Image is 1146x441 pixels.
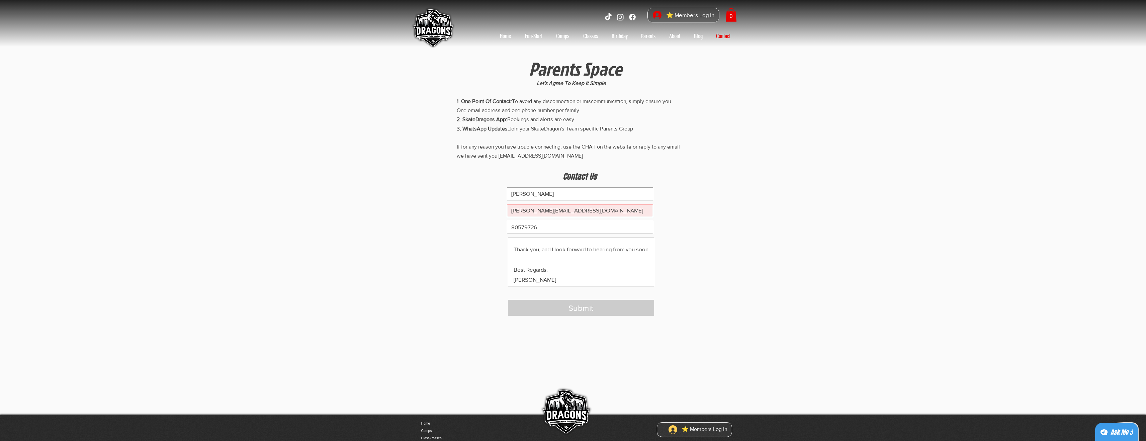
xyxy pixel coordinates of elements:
[680,426,729,433] span: ⭐ Members Log In
[493,31,518,41] a: Home
[457,98,680,159] span: To avoid any disconnection or miscommunication, simply ensure you One email address and one phone...
[508,300,654,316] button: Submit
[421,427,492,435] a: Camps
[580,31,601,41] p: Classes
[538,385,593,440] img: Skate Dragons logo with the slogan 'Empowering Youth, Enriching Families' in Singapore.
[507,187,653,200] input: Name
[518,31,549,41] a: Fun-Start
[493,31,737,41] nav: Site
[605,31,634,41] a: Birthday
[713,31,734,41] p: Contact
[497,31,514,41] p: Home
[604,13,637,21] ul: Social Bar
[529,56,622,82] span: Parents Space
[457,98,512,104] span: 1. One Point Of Contact:
[568,302,593,314] span: Submit
[608,31,631,41] p: Birthday
[563,171,597,182] span: Contact Us
[421,420,492,427] a: Home
[409,5,456,52] img: Skate Dragons logo with the slogan 'Empowering Youth, Enriching Families' in Singapore.
[648,8,719,22] button: ⭐ Members Log In
[1111,428,1133,437] div: Ask Me ;)
[553,31,572,41] p: Camps
[457,126,509,131] span: 3. WhatsApp Updates:
[687,31,709,41] a: Blog
[709,31,737,41] a: Contact
[537,80,606,86] span: Let's Agree To Keep It Simple
[725,8,737,22] a: Cart with 0 items
[634,31,663,41] a: Parents
[638,31,659,41] p: Parents
[664,423,732,436] button: ⭐ Members Log In
[664,10,717,20] span: ⭐ Members Log In
[549,31,576,41] a: Camps
[576,31,605,41] a: Classes
[729,13,732,19] text: 0
[663,31,687,41] a: About
[508,238,654,286] textarea: Hi Skate Dragons Team! Can I inquire if you provide skateboarding venue for doing events? Thank y...
[507,221,653,234] input: Phone
[666,31,684,41] p: About
[507,204,653,217] input: Email
[691,31,706,41] p: Blog
[522,31,546,41] p: Fun-Start
[457,116,507,122] span: 2. SkateDragons App:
